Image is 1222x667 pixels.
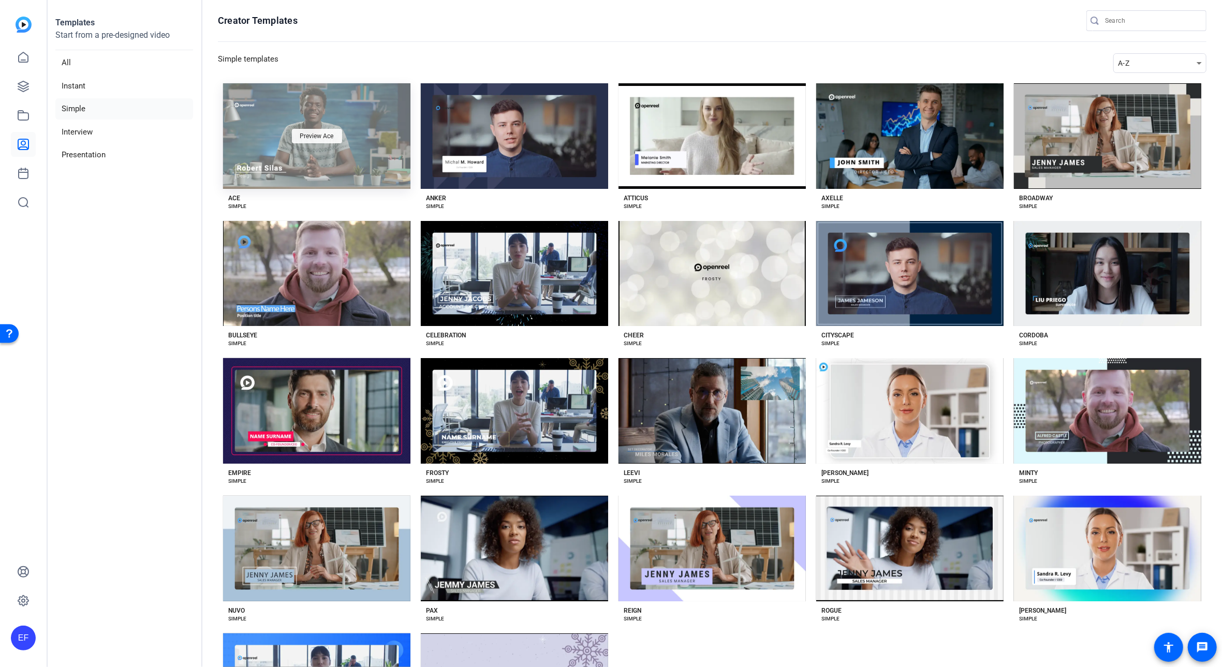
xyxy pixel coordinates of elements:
[55,98,193,120] li: Simple
[1014,358,1201,464] button: Template image
[223,221,410,327] button: Template image
[821,615,840,623] div: SIMPLE
[16,17,32,33] img: blue-gradient.svg
[218,14,298,27] h1: Creator Templates
[228,202,246,211] div: SIMPLE
[624,469,640,477] div: LEEVI
[1019,477,1037,485] div: SIMPLE
[619,358,806,464] button: Template image
[55,29,193,50] p: Start from a pre-designed video
[624,615,642,623] div: SIMPLE
[1019,606,1066,615] div: [PERSON_NAME]
[228,469,251,477] div: EMPIRE
[421,496,608,601] button: Template image
[821,477,840,485] div: SIMPLE
[426,202,444,211] div: SIMPLE
[218,53,278,73] h3: Simple templates
[228,477,246,485] div: SIMPLE
[55,76,193,97] li: Instant
[624,202,642,211] div: SIMPLE
[1019,194,1053,202] div: BROADWAY
[228,615,246,623] div: SIMPLE
[821,194,843,202] div: AXELLE
[55,122,193,143] li: Interview
[1019,339,1037,348] div: SIMPLE
[1019,331,1048,339] div: CORDOBA
[426,331,466,339] div: CELEBRATION
[426,194,446,202] div: ANKER
[624,331,644,339] div: CHEER
[426,615,444,623] div: SIMPLE
[816,221,1004,327] button: Template image
[624,194,648,202] div: ATTICUS
[619,83,806,189] button: Template image
[223,358,410,464] button: Template image
[300,133,334,139] span: Preview Ace
[619,221,806,327] button: Template image
[228,606,245,615] div: NUVO
[1019,615,1037,623] div: SIMPLE
[619,496,806,601] button: Template image
[821,202,840,211] div: SIMPLE
[624,477,642,485] div: SIMPLE
[821,469,868,477] div: [PERSON_NAME]
[426,477,444,485] div: SIMPLE
[228,339,246,348] div: SIMPLE
[821,339,840,348] div: SIMPLE
[624,339,642,348] div: SIMPLE
[1105,14,1198,27] input: Search
[55,144,193,166] li: Presentation
[1118,59,1129,67] span: A-Z
[223,496,410,601] button: Template image
[1019,469,1038,477] div: MINTY
[228,331,257,339] div: BULLSEYE
[624,606,641,615] div: REIGN
[816,83,1004,189] button: Template image
[421,221,608,327] button: Template image
[816,496,1004,601] button: Template image
[1162,641,1175,654] mat-icon: accessibility
[821,606,842,615] div: ROGUE
[1014,496,1201,601] button: Template image
[55,52,193,73] li: All
[1019,202,1037,211] div: SIMPLE
[426,606,438,615] div: PAX
[1014,221,1201,327] button: Template image
[426,469,449,477] div: FROSTY
[11,626,36,650] div: EF
[55,18,95,27] strong: Templates
[821,331,854,339] div: CITYSCAPE
[1014,83,1201,189] button: Template image
[223,83,410,189] button: Template imagePreview Ace
[421,83,608,189] button: Template image
[1196,641,1209,654] mat-icon: message
[421,358,608,464] button: Template image
[228,194,240,202] div: ACE
[426,339,444,348] div: SIMPLE
[816,358,1004,464] button: Template image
